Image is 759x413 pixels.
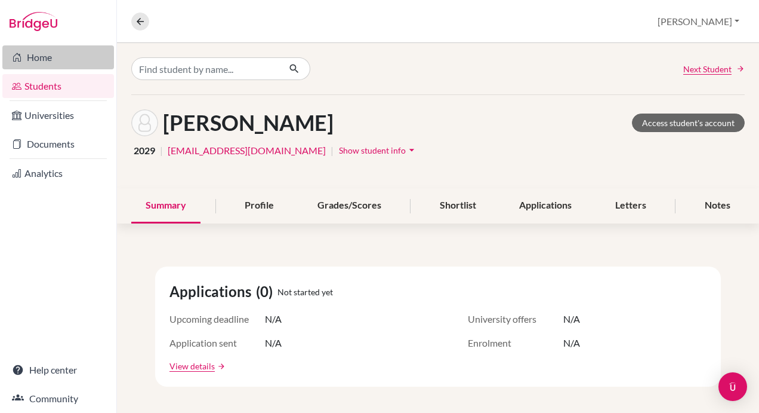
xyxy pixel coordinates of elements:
span: N/A [563,312,580,326]
span: Application sent [169,336,265,350]
div: Profile [230,188,288,224]
span: University offers [468,312,563,326]
a: Documents [2,132,114,156]
div: Grades/Scores [303,188,396,224]
a: [EMAIL_ADDRESS][DOMAIN_NAME] [168,143,326,158]
span: N/A [265,312,282,326]
a: Universities [2,103,114,127]
input: Find student by name... [131,57,279,80]
a: Community [2,387,114,411]
div: Open Intercom Messenger [718,372,747,401]
img: Yusuf Abdelkader's avatar [131,109,158,136]
span: 2029 [134,143,155,158]
div: Shortlist [425,188,490,224]
i: arrow_drop_down [406,144,418,156]
span: | [160,143,163,158]
div: Applications [505,188,586,224]
div: Letters [601,188,661,224]
span: N/A [265,336,282,350]
img: Bridge-U [10,12,57,31]
h1: [PERSON_NAME] [163,110,334,136]
span: Applications [169,281,256,302]
a: Help center [2,358,114,382]
span: Enrolment [468,336,563,350]
a: Students [2,74,114,98]
span: Show student info [339,145,406,155]
div: Notes [690,188,745,224]
a: Next Student [683,63,745,75]
button: Show student infoarrow_drop_down [338,141,418,160]
a: Access student's account [632,114,745,132]
span: (0) [256,281,277,302]
span: Upcoming deadline [169,312,265,326]
a: Home [2,45,114,69]
button: [PERSON_NAME] [652,10,745,33]
a: arrow_forward [215,362,226,371]
a: View details [169,360,215,372]
div: Summary [131,188,200,224]
span: | [331,143,334,158]
span: Not started yet [277,286,333,298]
span: Next Student [683,63,732,75]
span: N/A [563,336,580,350]
a: Analytics [2,161,114,185]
